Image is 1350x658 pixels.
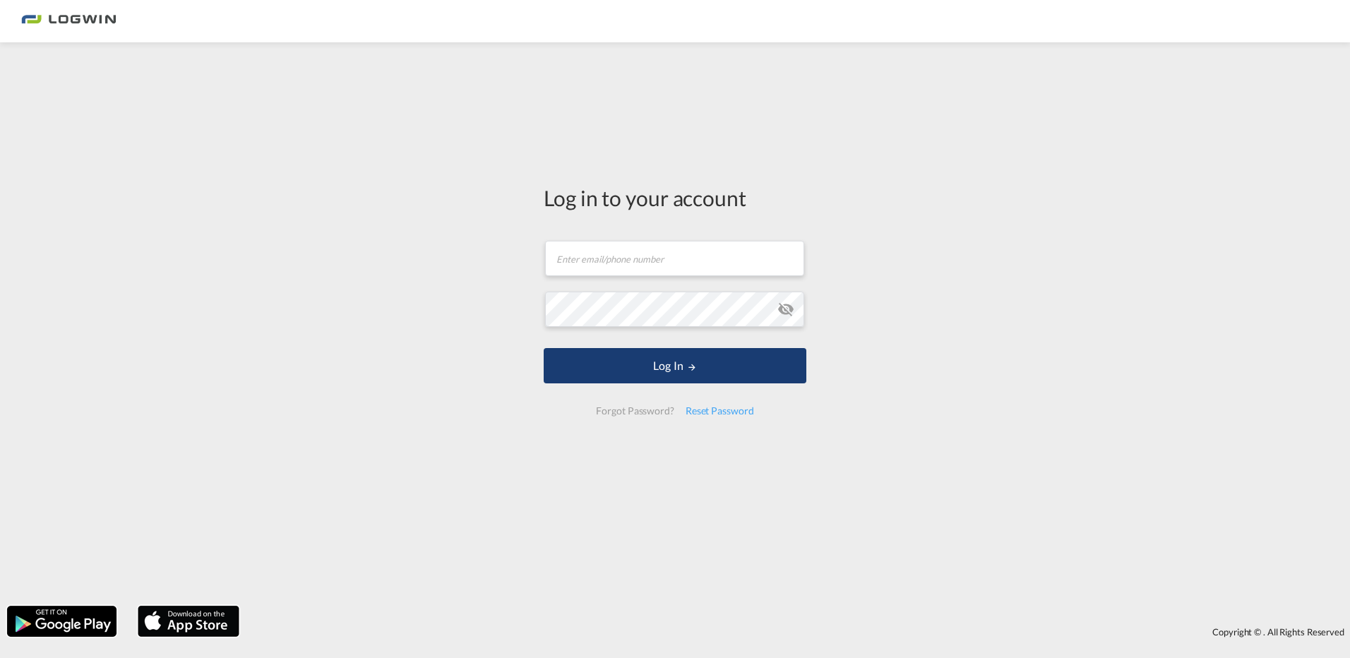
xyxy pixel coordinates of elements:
div: Reset Password [680,398,760,424]
div: Copyright © . All Rights Reserved [246,620,1350,644]
img: google.png [6,604,118,638]
img: apple.png [136,604,241,638]
md-icon: icon-eye-off [777,301,794,318]
input: Enter email/phone number [545,241,804,276]
button: LOGIN [544,348,806,383]
img: bc73a0e0d8c111efacd525e4c8ad7d32.png [21,6,117,37]
div: Forgot Password? [590,398,679,424]
div: Log in to your account [544,183,806,213]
